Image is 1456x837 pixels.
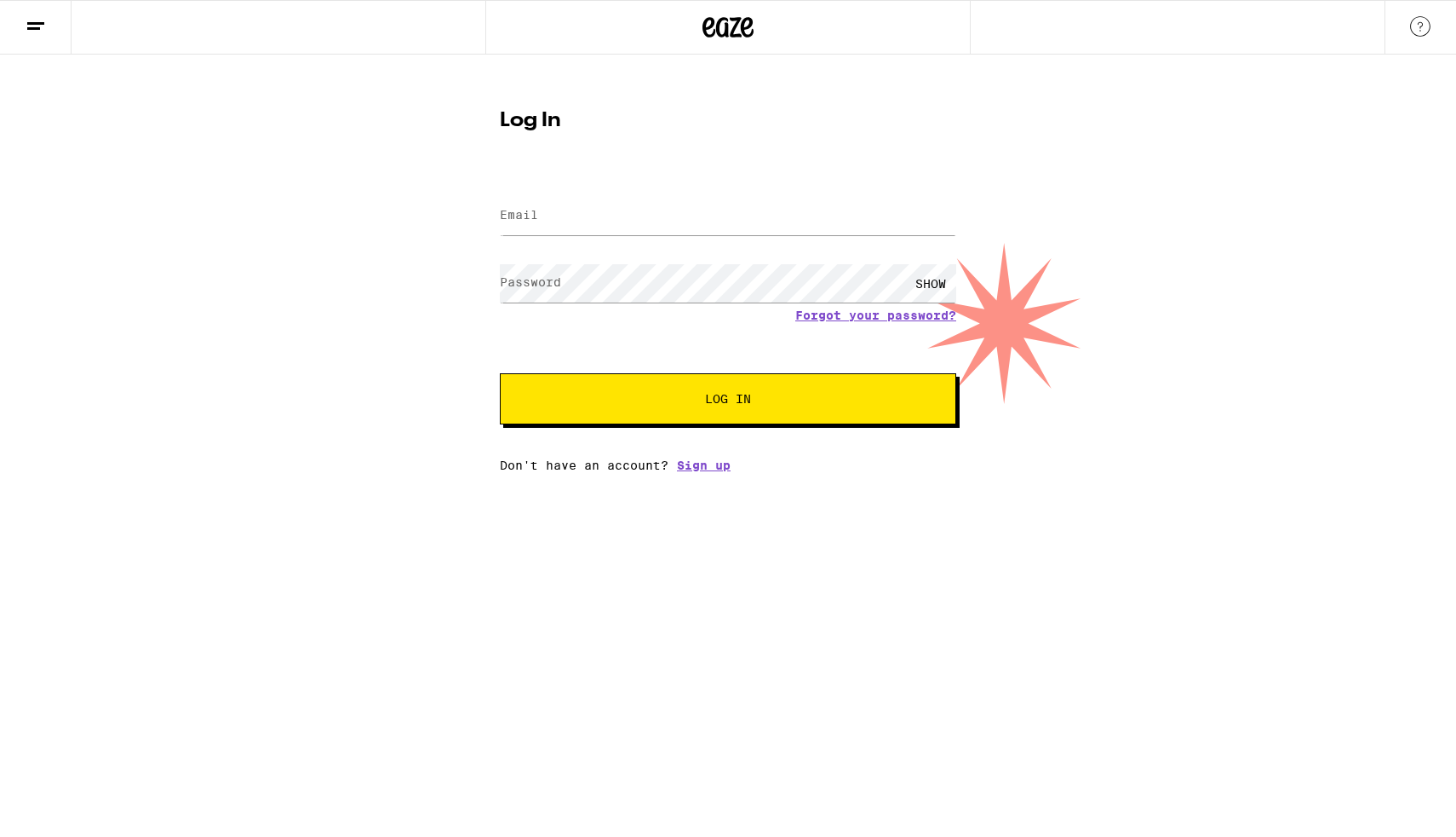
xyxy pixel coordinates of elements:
[905,264,956,303] div: SHOW
[500,373,956,424] button: Log In
[500,197,956,235] input: Email
[795,309,956,322] a: Forgot your password?
[500,459,956,472] div: Don't have an account?
[500,275,561,289] label: Password
[677,459,731,472] a: Sign up
[705,393,751,405] span: Log In
[500,208,538,222] label: Email
[500,111,956,131] h1: Log In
